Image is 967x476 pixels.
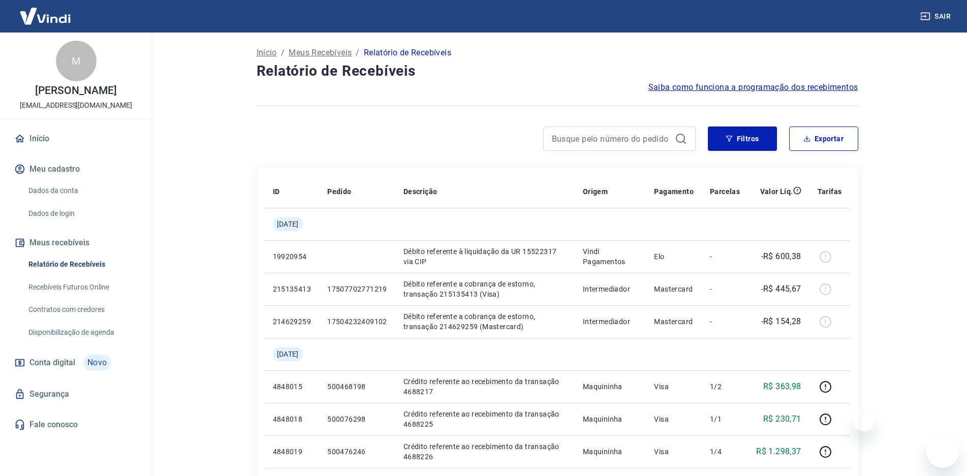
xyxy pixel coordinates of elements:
a: Saiba como funciona a programação dos recebimentos [648,81,858,93]
p: Visa [654,414,694,424]
img: Vindi [12,1,78,31]
a: Fale conosco [12,414,140,436]
p: 17504232409102 [327,316,387,327]
p: 4848015 [273,382,311,392]
button: Meus recebíveis [12,232,140,254]
p: Crédito referente ao recebimento da transação 4688226 [403,441,567,462]
a: Início [12,128,140,150]
p: 4848018 [273,414,311,424]
p: Visa [654,447,694,457]
p: 500468198 [327,382,387,392]
p: Mastercard [654,284,694,294]
span: Conta digital [29,356,75,370]
p: [PERSON_NAME] [35,85,116,96]
p: ID [273,186,280,197]
h4: Relatório de Recebíveis [257,61,858,81]
p: 500476246 [327,447,387,457]
p: 4848019 [273,447,311,457]
p: Débito referente a cobrança de estorno, transação 214629259 (Mastercard) [403,311,567,332]
p: Débito referente a cobrança de estorno, transação 215135413 (Visa) [403,279,567,299]
p: R$ 1.298,37 [756,446,801,458]
button: Meu cadastro [12,158,140,180]
p: Maquininha [583,414,638,424]
a: Segurança [12,383,140,405]
span: [DATE] [277,219,299,229]
a: Dados de login [24,203,140,224]
p: 1/2 [710,382,740,392]
a: Disponibilização de agenda [24,322,140,343]
button: Filtros [708,126,777,151]
a: Dados da conta [24,180,140,201]
p: Mastercard [654,316,694,327]
p: Maquininha [583,447,638,457]
p: 214629259 [273,316,311,327]
p: Tarifas [818,186,842,197]
p: Pedido [327,186,351,197]
p: Crédito referente ao recebimento da transação 4688225 [403,409,567,429]
p: Visa [654,382,694,392]
p: Intermediador [583,316,638,327]
p: Relatório de Recebíveis [364,47,451,59]
p: 215135413 [273,284,311,294]
iframe: Fechar mensagem [854,411,874,431]
p: Parcelas [710,186,740,197]
p: 1/4 [710,447,740,457]
button: Exportar [789,126,858,151]
a: Meus Recebíveis [289,47,352,59]
p: 17507702771219 [327,284,387,294]
a: Início [257,47,277,59]
a: Contratos com credores [24,299,140,320]
p: -R$ 600,38 [761,250,801,263]
p: -R$ 154,28 [761,315,801,328]
p: Descrição [403,186,438,197]
a: Recebíveis Futuros Online [24,277,140,298]
p: Crédito referente ao recebimento da transação 4688217 [403,376,567,397]
p: 500076298 [327,414,387,424]
p: 1/1 [710,414,740,424]
p: -R$ 445,67 [761,283,801,295]
p: Elo [654,251,694,262]
p: R$ 363,98 [763,380,801,393]
p: Intermediador [583,284,638,294]
p: Débito referente à liquidação da UR 15522317 via CIP [403,246,567,267]
p: 19920954 [273,251,311,262]
span: Novo [83,355,111,371]
p: Valor Líq. [760,186,793,197]
p: [EMAIL_ADDRESS][DOMAIN_NAME] [20,100,132,111]
div: M [56,41,97,81]
p: Maquininha [583,382,638,392]
p: R$ 230,71 [763,413,801,425]
iframe: Botão para abrir a janela de mensagens [926,435,959,468]
input: Busque pelo número do pedido [552,131,671,146]
p: - [710,251,740,262]
p: Pagamento [654,186,694,197]
p: Vindi Pagamentos [583,246,638,267]
button: Sair [918,7,955,26]
p: - [710,316,740,327]
p: Origem [583,186,608,197]
p: / [356,47,359,59]
span: [DATE] [277,349,299,359]
p: - [710,284,740,294]
p: / [281,47,285,59]
a: Relatório de Recebíveis [24,254,140,275]
a: Conta digitalNovo [12,351,140,375]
